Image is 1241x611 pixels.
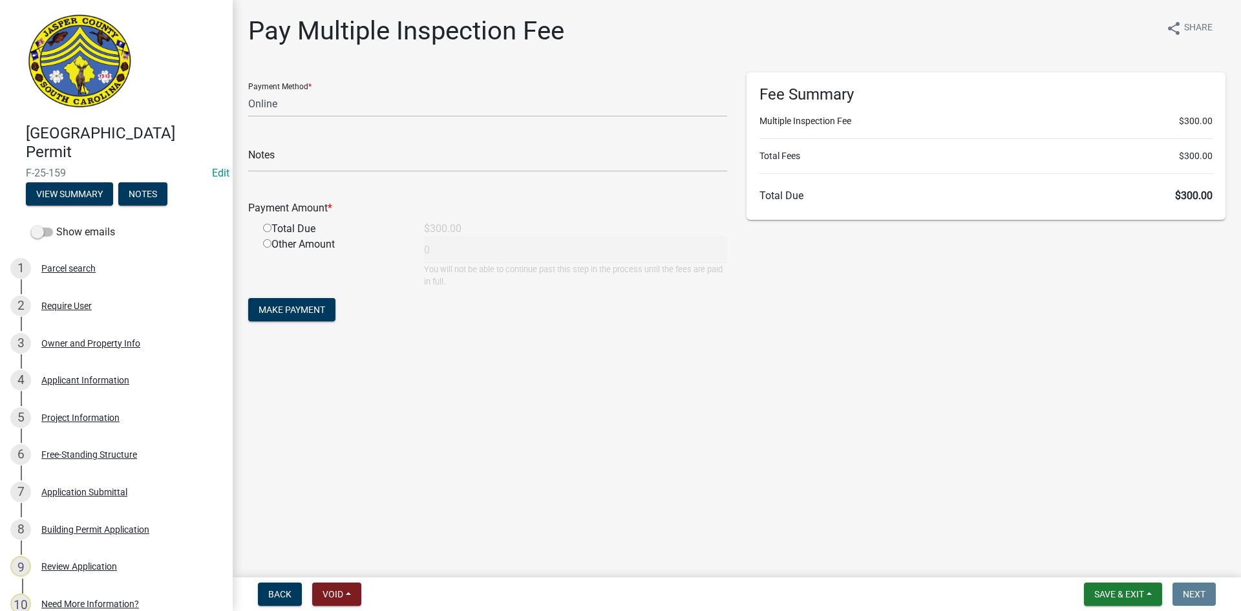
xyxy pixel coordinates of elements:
div: 4 [10,370,31,391]
button: Void [312,583,361,606]
button: Back [258,583,302,606]
h4: [GEOGRAPHIC_DATA] Permit [26,124,222,162]
span: F-25-159 [26,167,207,179]
button: Next [1172,583,1216,606]
span: $300.00 [1175,189,1213,202]
span: Next [1183,589,1205,599]
button: Save & Exit [1084,583,1162,606]
a: Edit [212,167,229,179]
h6: Fee Summary [759,85,1213,104]
div: Project Information [41,413,120,422]
wm-modal-confirm: Notes [118,189,167,200]
span: Save & Exit [1094,589,1144,599]
button: Notes [118,182,167,206]
div: 6 [10,444,31,465]
div: Free-Standing Structure [41,450,137,459]
div: Other Amount [253,237,414,288]
img: Jasper County, South Carolina [26,14,134,111]
div: Review Application [41,562,117,571]
h1: Pay Multiple Inspection Fee [248,16,564,47]
div: Building Permit Application [41,525,149,534]
div: Owner and Property Info [41,339,140,348]
span: Back [268,589,292,599]
div: Need More Information? [41,599,139,608]
div: 8 [10,519,31,540]
span: $300.00 [1179,149,1213,163]
div: Application Submittal [41,488,127,497]
span: Make Payment [259,305,325,315]
wm-modal-confirm: Edit Application Number [212,167,229,179]
div: Require User [41,301,92,310]
button: Make Payment [248,298,335,321]
span: Share [1184,21,1213,36]
div: Total Due [253,221,414,237]
div: Parcel search [41,264,96,273]
div: 2 [10,295,31,316]
i: share [1166,21,1182,36]
h6: Total Due [759,189,1213,202]
span: Void [323,589,343,599]
span: $300.00 [1179,114,1213,128]
div: 1 [10,258,31,279]
wm-modal-confirm: Summary [26,189,113,200]
label: Show emails [31,224,115,240]
div: 7 [10,482,31,502]
div: Applicant Information [41,376,129,385]
div: Payment Amount [239,200,737,216]
div: 9 [10,556,31,577]
div: 5 [10,407,31,428]
li: Multiple Inspection Fee [759,114,1213,128]
button: View Summary [26,182,113,206]
li: Total Fees [759,149,1213,163]
button: shareShare [1156,16,1223,41]
div: 3 [10,333,31,354]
